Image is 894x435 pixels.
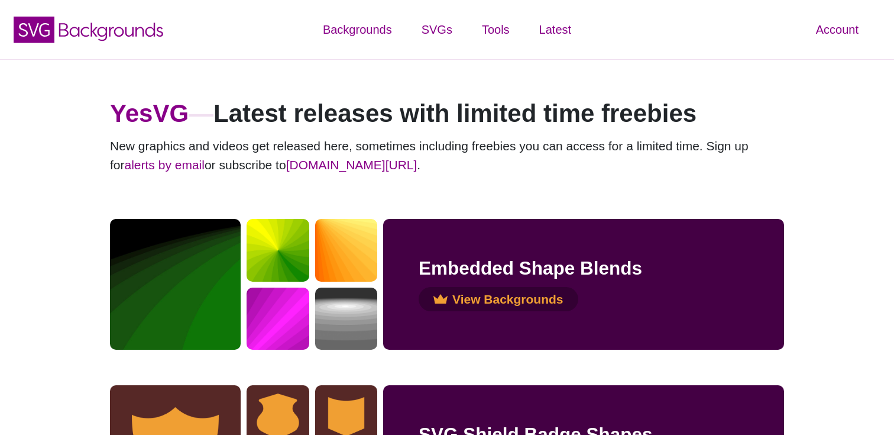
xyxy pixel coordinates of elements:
[419,254,749,282] h2: Embedded Shape Blends
[524,12,586,47] a: Latest
[801,12,873,47] a: Account
[110,137,784,174] p: New graphics and videos get released here, sometimes including freebies you can access for a limi...
[315,219,378,282] img: yellow to orange flat gradient pointing away from corner
[110,219,241,350] img: green to black rings rippling away from corner
[110,99,189,127] span: YesVG
[110,95,784,132] h1: Latest releases with limited time freebies
[407,12,467,47] a: SVGs
[125,158,205,172] a: alerts by email
[189,99,213,127] span: —
[247,288,309,350] img: Pink stripe rays angled torward corner
[110,219,784,350] a: green to black rings rippling away from corneryellow to green flat gradient petalsyellow to orang...
[315,288,378,350] img: black and white flat gradient ripple background
[467,12,524,47] a: Tools
[286,158,417,172] a: [DOMAIN_NAME][URL]
[419,287,578,312] button: View Backgrounds
[308,12,407,47] a: Backgrounds
[247,219,309,282] img: yellow to green flat gradient petals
